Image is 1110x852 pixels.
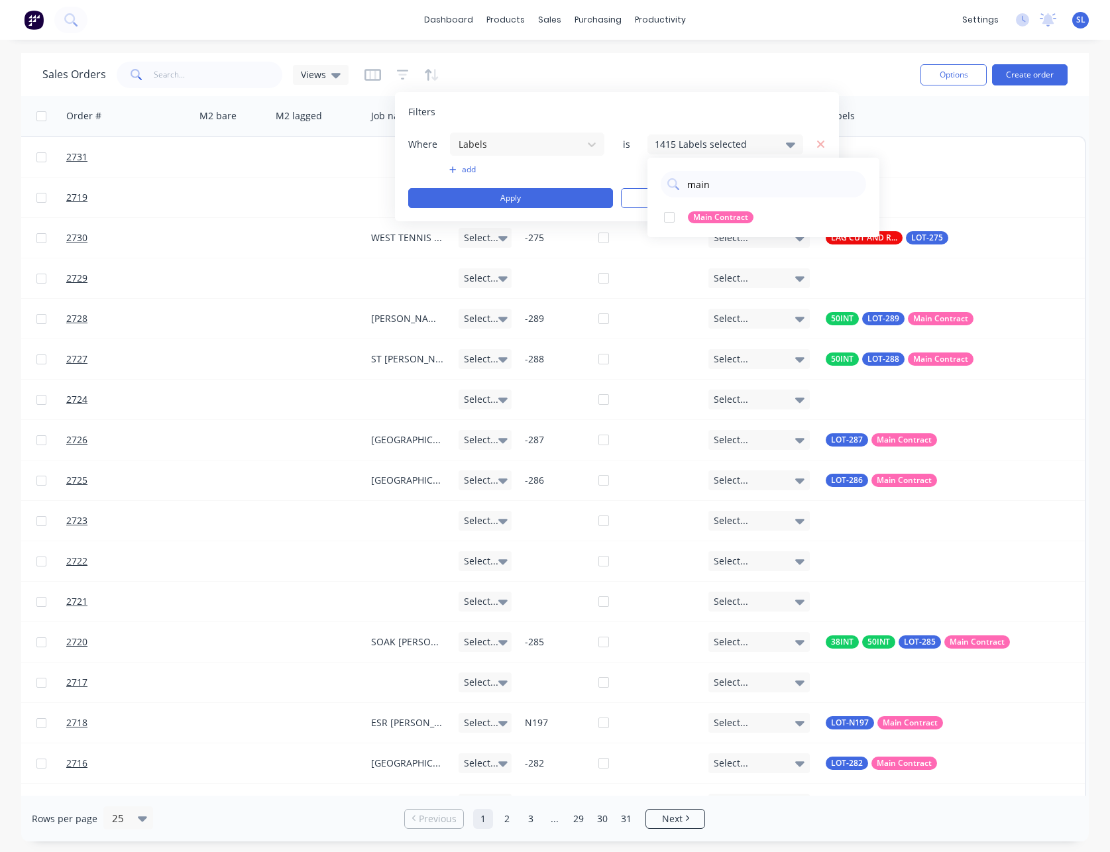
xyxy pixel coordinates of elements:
span: 2720 [66,635,87,649]
span: 38INT [831,635,854,649]
button: Main Contract [647,204,879,231]
span: 2727 [66,352,87,366]
button: Create order [992,64,1068,85]
div: purchasing [568,10,628,30]
span: Main Contract [877,757,932,770]
span: Select... [714,757,748,770]
a: Page 31 [616,809,636,829]
a: 2720 [66,622,146,662]
div: -285 [525,635,584,649]
span: Main Contract [883,716,938,729]
a: 2725 [66,460,146,500]
div: ST [PERSON_NAME] PERFORMANCE & TRAINING SITE MEASURE [DATE] [371,352,445,366]
span: LAG CUT AND READY [831,231,897,244]
a: 2709 [66,784,146,824]
a: 2719 [66,178,146,217]
span: LOT-288 [867,352,899,366]
span: Main Contract [877,474,932,487]
span: SL [1076,14,1085,26]
a: 2721 [66,582,146,621]
button: LOT-287Main Contract [826,433,937,447]
span: 2731 [66,150,87,164]
span: 2722 [66,555,87,568]
div: SOAK [PERSON_NAME] SITE MEASURE [DATE] [371,635,445,649]
span: LOT-282 [831,757,863,770]
a: 2718 [66,703,146,743]
span: Where [408,138,448,151]
a: Previous page [405,812,463,825]
a: 2716 [66,743,146,783]
button: 50INTLOT-288Main Contract [826,352,973,366]
span: LOT-275 [911,231,943,244]
span: Select... [714,312,748,325]
span: Select... [464,474,498,487]
span: Select... [464,312,498,325]
span: Select... [714,555,748,568]
span: Select... [714,352,748,366]
span: 2724 [66,393,87,406]
div: [GEOGRAPHIC_DATA] SITE MEASURE [DATE] [371,757,445,770]
span: Select... [714,635,748,649]
span: 50INT [867,635,890,649]
span: 2728 [66,312,87,325]
div: products [480,10,531,30]
span: 50INT [831,312,854,325]
span: Select... [714,272,748,285]
button: Apply [408,188,613,208]
span: LOT-286 [831,474,863,487]
span: Select... [714,474,748,487]
span: Views [301,68,326,81]
input: Search... [154,62,283,88]
div: [GEOGRAPHIC_DATA] SITE MEASURES [DATE] [371,474,445,487]
div: [GEOGRAPHIC_DATA] SITE MEASURE [DATE] [371,433,445,447]
div: [PERSON_NAME] CHILDCARE SITE MEASURE [DATE] [371,312,445,325]
div: M2 lagged [276,109,322,123]
span: Select... [464,272,498,285]
span: Select... [464,514,498,527]
span: is [613,138,639,151]
div: N197 [525,716,584,729]
span: Select... [714,433,748,447]
span: Main Contract [877,433,932,447]
div: -288 [525,352,584,366]
div: productivity [628,10,693,30]
span: 50INT [831,352,854,366]
div: WEST TENNIS CLUB STIE MEASURE [371,231,445,244]
span: 2716 [66,757,87,770]
div: Order # [66,109,101,123]
span: LOT-N197 [831,716,869,729]
span: Select... [714,231,748,244]
div: 1415 Labels selected [655,137,775,151]
a: 2727 [66,339,146,379]
span: 2717 [66,676,87,689]
a: dashboard [417,10,480,30]
a: 2729 [66,258,146,298]
div: -282 [525,757,584,770]
div: Job name [371,109,413,123]
span: LOT-287 [831,433,863,447]
div: -287 [525,433,584,447]
ul: Pagination [399,809,710,829]
div: -275 [525,231,584,244]
div: sales [531,10,568,30]
a: Page 29 [569,809,588,829]
span: LOT-289 [867,312,899,325]
span: Select... [714,716,748,729]
span: Select... [464,352,498,366]
button: Options [920,64,987,85]
a: 2723 [66,501,146,541]
span: Select... [714,595,748,608]
span: Select... [464,716,498,729]
span: 2730 [66,231,87,244]
div: settings [956,10,1005,30]
span: Main Contract [913,312,968,325]
span: 2719 [66,191,87,204]
div: M2 bare [199,109,237,123]
span: Previous [419,812,457,825]
img: Factory [24,10,44,30]
span: 2726 [66,433,87,447]
button: LAG CUT AND READYLOT-275 [826,231,948,244]
span: Select... [714,393,748,406]
button: 50INTLOT-289Main Contract [826,312,973,325]
button: Clear [621,188,826,208]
